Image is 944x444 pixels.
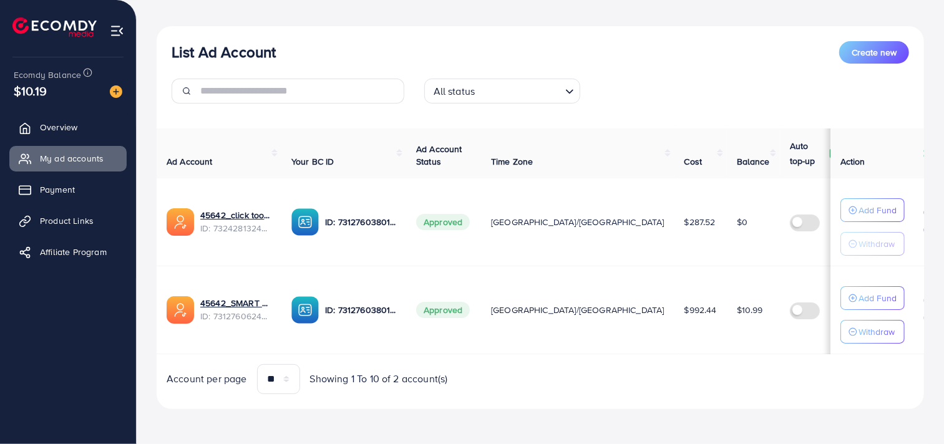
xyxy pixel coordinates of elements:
span: $287.52 [684,216,716,228]
h3: List Ad Account [172,43,276,61]
div: <span class='underline'>45642_SMART SHOP_1702634775277</span></br>7312760624331620353 [200,297,271,322]
p: Withdraw [859,236,895,251]
button: Add Fund [840,286,905,310]
p: ID: 7312760380101771265 [325,302,396,317]
img: image [110,85,122,98]
span: $10.19 [14,82,47,100]
a: 45642_click too shop 2_1705317160975 [200,209,271,221]
a: Payment [9,177,127,202]
span: My ad accounts [40,152,104,165]
span: Balance [737,155,770,168]
span: Time Zone [491,155,533,168]
span: [GEOGRAPHIC_DATA]/[GEOGRAPHIC_DATA] [491,216,664,228]
p: Auto top-up [790,138,826,168]
iframe: Chat [891,388,935,435]
div: <span class='underline'>45642_click too shop 2_1705317160975</span></br>7324281324339003394 [200,209,271,234]
a: Overview [9,115,127,140]
span: Approved [416,214,470,230]
span: $992.44 [684,304,717,316]
span: Account per page [167,372,247,386]
p: Add Fund [859,203,897,218]
span: Ad Account [167,155,213,168]
span: Cost [684,155,703,168]
a: My ad accounts [9,146,127,171]
img: ic-ads-acc.e4c84228.svg [167,296,194,324]
button: Create new [839,41,909,64]
span: Ecomdy Balance [14,69,81,81]
span: Affiliate Program [40,246,107,258]
button: Add Fund [840,198,905,222]
span: Ad Account Status [416,143,462,168]
a: 45642_SMART SHOP_1702634775277 [200,297,271,309]
span: Approved [416,302,470,318]
span: Showing 1 To 10 of 2 account(s) [310,372,448,386]
img: ic-ba-acc.ded83a64.svg [291,296,319,324]
img: ic-ba-acc.ded83a64.svg [291,208,319,236]
img: ic-ads-acc.e4c84228.svg [167,208,194,236]
span: Action [840,155,865,168]
img: menu [110,24,124,38]
span: $0 [737,216,747,228]
span: All status [431,82,478,100]
button: Withdraw [840,320,905,344]
span: ID: 7312760624331620353 [200,310,271,322]
span: ID: 7324281324339003394 [200,222,271,234]
span: Your BC ID [291,155,334,168]
img: logo [12,17,97,37]
p: ID: 7312760380101771265 [325,215,396,229]
input: Search for option [479,80,560,100]
div: Search for option [424,79,580,104]
span: Product Links [40,215,94,227]
span: Overview [40,121,77,133]
a: Affiliate Program [9,239,127,264]
span: Create new [852,46,897,59]
span: $10.99 [737,304,763,316]
span: Payment [40,183,75,196]
p: Add Fund [859,291,897,306]
button: Withdraw [840,232,905,256]
a: Product Links [9,208,127,233]
p: Withdraw [859,324,895,339]
span: [GEOGRAPHIC_DATA]/[GEOGRAPHIC_DATA] [491,304,664,316]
